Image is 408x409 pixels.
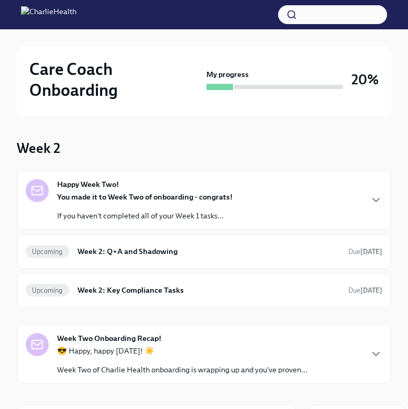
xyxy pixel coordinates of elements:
p: 😎 Happy, happy [DATE]! ☀️ [57,346,307,356]
strong: Week Two Onboarding Recap! [57,333,161,344]
img: CharlieHealth [21,6,76,23]
strong: Happy Week Two! [57,179,119,190]
span: Upcoming [26,248,69,256]
h6: Week 2: Key Compliance Tasks [78,284,340,296]
h6: Week 2: Q+A and Shadowing [78,246,340,257]
span: September 1st, 2025 10:00 [348,247,382,257]
p: If you haven't completed all of your Week 1 tasks... [57,211,233,221]
span: Upcoming [26,286,69,294]
span: September 1st, 2025 10:00 [348,285,382,295]
strong: [DATE] [360,248,382,256]
p: Week Two of Charlie Health onboarding is wrapping up and you've proven... [57,364,307,375]
span: Due [348,248,382,256]
span: Due [348,286,382,294]
h2: Care Coach Onboarding [29,59,202,101]
h3: 20% [351,70,379,89]
a: UpcomingWeek 2: Key Compliance TasksDue[DATE] [26,282,382,299]
strong: My progress [206,69,249,80]
a: UpcomingWeek 2: Q+A and ShadowingDue[DATE] [26,243,382,260]
strong: You made it to Week Two of onboarding - congrats! [57,192,233,202]
h3: Week 2 [17,139,60,158]
strong: [DATE] [360,286,382,294]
